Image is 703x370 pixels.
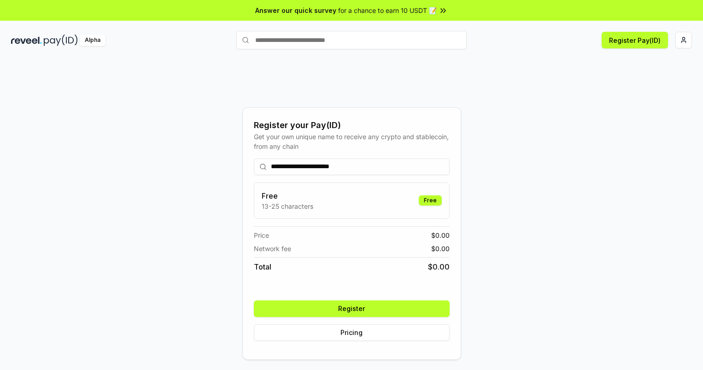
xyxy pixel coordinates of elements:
[254,230,269,240] span: Price
[254,244,291,253] span: Network fee
[11,35,42,46] img: reveel_dark
[254,261,271,272] span: Total
[602,32,668,48] button: Register Pay(ID)
[419,195,442,206] div: Free
[254,300,450,317] button: Register
[255,6,336,15] span: Answer our quick survey
[338,6,437,15] span: for a chance to earn 10 USDT 📝
[44,35,78,46] img: pay_id
[431,230,450,240] span: $ 0.00
[428,261,450,272] span: $ 0.00
[254,324,450,341] button: Pricing
[262,190,313,201] h3: Free
[431,244,450,253] span: $ 0.00
[254,132,450,151] div: Get your own unique name to receive any crypto and stablecoin, from any chain
[80,35,105,46] div: Alpha
[254,119,450,132] div: Register your Pay(ID)
[262,201,313,211] p: 13-25 characters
